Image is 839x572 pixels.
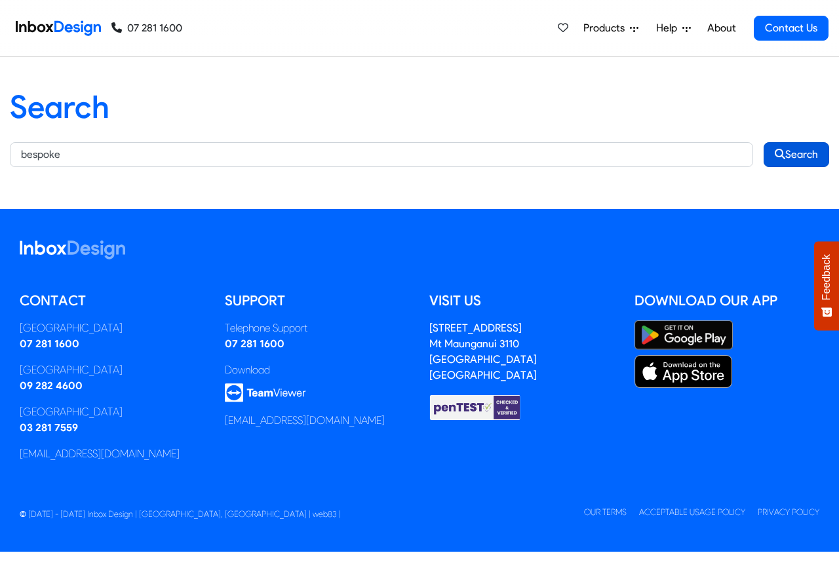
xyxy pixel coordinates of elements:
[429,291,615,311] h5: Visit us
[634,355,733,388] img: Apple App Store
[20,337,79,350] a: 07 281 1600
[814,241,839,330] button: Feedback - Show survey
[758,507,819,517] a: Privacy Policy
[429,322,537,381] a: [STREET_ADDRESS]Mt Maunganui 3110[GEOGRAPHIC_DATA][GEOGRAPHIC_DATA]
[429,322,537,381] address: [STREET_ADDRESS] Mt Maunganui 3110 [GEOGRAPHIC_DATA] [GEOGRAPHIC_DATA]
[20,421,78,434] a: 03 281 7559
[821,254,832,300] span: Feedback
[703,15,739,41] a: About
[225,291,410,311] h5: Support
[20,362,205,378] div: [GEOGRAPHIC_DATA]
[20,509,341,519] span: © [DATE] - [DATE] Inbox Design | [GEOGRAPHIC_DATA], [GEOGRAPHIC_DATA] | web83 |
[225,383,306,402] img: logo_teamviewer.svg
[20,320,205,336] div: [GEOGRAPHIC_DATA]
[656,20,682,36] span: Help
[578,15,644,41] a: Products
[20,240,125,259] img: logo_inboxdesign_white.svg
[429,394,521,421] img: Checked & Verified by penTEST
[634,291,820,311] h5: Download our App
[639,507,745,517] a: Acceptable Usage Policy
[20,291,205,311] h5: Contact
[20,379,83,392] a: 09 282 4600
[225,337,284,350] a: 07 281 1600
[754,16,829,41] a: Contact Us
[10,88,829,126] h1: Search
[584,507,627,517] a: Our Terms
[651,15,696,41] a: Help
[225,414,385,427] a: [EMAIL_ADDRESS][DOMAIN_NAME]
[20,448,180,460] a: [EMAIL_ADDRESS][DOMAIN_NAME]
[20,404,205,420] div: [GEOGRAPHIC_DATA]
[429,400,521,413] a: Checked & Verified by penTEST
[111,20,182,36] a: 07 281 1600
[225,362,410,378] div: Download
[764,142,829,167] button: Search
[583,20,630,36] span: Products
[10,142,753,167] input: Keywords
[225,320,410,336] div: Telephone Support
[634,320,733,350] img: Google Play Store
